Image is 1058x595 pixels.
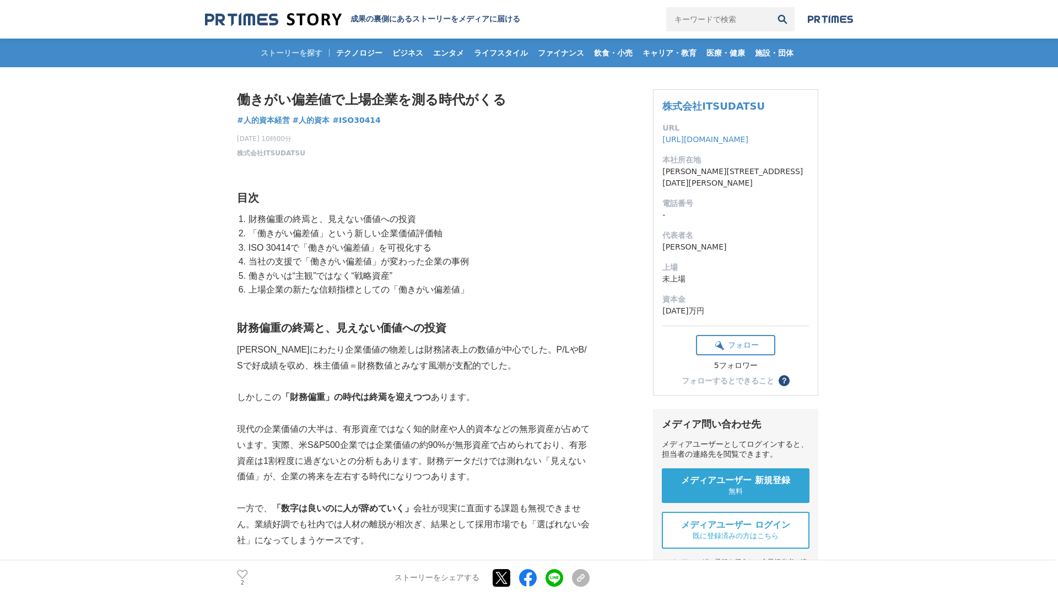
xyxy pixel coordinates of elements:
[429,48,468,58] span: エンタメ
[332,39,387,67] a: テクノロジー
[237,89,590,110] h1: 働きがい偏差値で上場企業を測る時代がくる
[728,486,743,496] span: 無料
[332,115,381,125] span: #ISO30414
[272,504,413,513] strong: 「数字は良いのに人が辞めていく」
[533,48,589,58] span: ファイナンス
[246,283,590,297] li: 上場企業の新たな信頼指標としての「働きがい偏差値」
[780,377,788,385] span: ？
[662,135,748,144] a: [URL][DOMAIN_NAME]
[662,512,809,549] a: メディアユーザー ログイン 既に登録済みの方はこちら
[770,7,795,31] button: 検索
[237,322,446,334] strong: 財務偏重の終焉と、見えない価値への投資
[469,39,532,67] a: ライフスタイル
[662,154,809,166] dt: 本社所在地
[293,115,330,126] a: #人的資本
[533,39,589,67] a: ファイナンス
[205,12,342,27] img: 成果の裏側にあるストーリーをメディアに届ける
[237,115,290,126] a: #人的資本経営
[751,39,798,67] a: 施設・団体
[205,12,520,27] a: 成果の裏側にあるストーリーをメディアに届ける 成果の裏側にあるストーリーをメディアに届ける
[638,39,701,67] a: キャリア・教育
[702,48,749,58] span: 医療・健康
[682,377,774,385] div: フォローするとできること
[590,48,637,58] span: 飲食・小売
[681,475,790,486] span: メディアユーザー 新規登録
[662,230,809,241] dt: 代表者名
[350,14,520,24] h2: 成果の裏側にあるストーリーをメディアに届ける
[332,48,387,58] span: テクノロジー
[662,100,765,112] a: 株式会社ITSUDATSU
[395,573,479,583] p: ストーリーをシェアする
[751,48,798,58] span: 施設・団体
[293,115,330,125] span: #人的資本
[808,15,853,24] img: prtimes
[662,209,809,221] dd: -
[237,421,590,485] p: 現代の企業価値の大半は、有形資産ではなく知的財産や人的資本などの無形資産が占めています。実際、米S&P500企業では企業価値の約90%が無形資産で占められており、有形資産は1割程度に過ぎないとの...
[662,468,809,503] a: メディアユーザー 新規登録 無料
[246,241,590,255] li: ISO 30414で「働きがい偏差値」を可視化する
[662,294,809,305] dt: 資本金
[246,269,590,283] li: 働きがいは“主観”ではなく“戦略資産”
[696,361,775,371] div: 5フォロワー
[693,531,779,541] span: 既に登録済みの方はこちら
[590,39,637,67] a: 飲食・小売
[281,392,431,402] strong: 「財務偏重」の時代は終焉を迎えつつ
[332,115,381,126] a: #ISO30414
[237,580,248,586] p: 2
[246,212,590,226] li: 財務偏重の終焉と、見えない価値への投資
[666,7,770,31] input: キーワードで検索
[702,39,749,67] a: 医療・健康
[429,39,468,67] a: エンタメ
[388,48,428,58] span: ビジネス
[237,115,290,125] span: #人的資本経営
[237,134,305,144] span: [DATE] 10時00分
[237,148,305,158] a: 株式会社ITSUDATSU
[237,192,259,204] strong: 目次
[662,122,809,134] dt: URL
[237,501,590,548] p: 一方で、 会社が現実に直面する課題も無視できません。業績好調でも社内では人材の離脱が相次ぎ、結果として採用市場でも「選ばれない会社」になってしまうケースです。
[246,226,590,241] li: 「働きがい偏差値」という新しい企業価値評価軸
[246,255,590,269] li: 当社の支援で「働きがい偏差値」が変わった企業の事例
[662,198,809,209] dt: 電話番号
[662,273,809,285] dd: 未上場
[662,418,809,431] div: メディア問い合わせ先
[681,520,790,531] span: メディアユーザー ログイン
[469,48,532,58] span: ライフスタイル
[662,241,809,253] dd: [PERSON_NAME]
[779,375,790,386] button: ？
[638,48,701,58] span: キャリア・教育
[662,305,809,317] dd: [DATE]万円
[662,440,809,459] div: メディアユーザーとしてログインすると、担当者の連絡先を閲覧できます。
[388,39,428,67] a: ビジネス
[237,390,590,405] p: しかしこの あります。
[696,335,775,355] button: フォロー
[237,342,590,374] p: [PERSON_NAME]にわたり企業価値の物差しは財務諸表上の数値が中心でした。P/LやB/Sで好成績を収め、株主価値＝財務数値とみなす風潮が支配的でした。
[662,166,809,189] dd: [PERSON_NAME][STREET_ADDRESS][DATE][PERSON_NAME]
[662,262,809,273] dt: 上場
